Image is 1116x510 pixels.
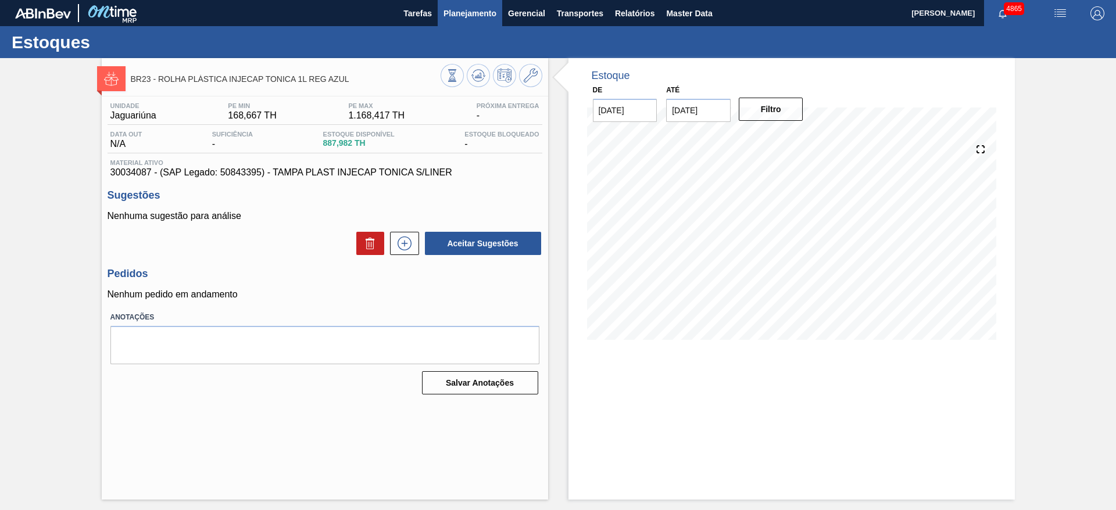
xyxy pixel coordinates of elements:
img: TNhmsLtSVTkK8tSr43FrP2fwEKptu5GPRR3wAAAABJRU5ErkJggg== [15,8,71,19]
h1: Estoques [12,35,218,49]
button: Aceitar Sugestões [425,232,541,255]
div: - [209,131,256,149]
span: 30034087 - (SAP Legado: 50843395) - TAMPA PLAST INJECAP TONICA S/LINER [110,167,539,178]
span: Unidade [110,102,156,109]
button: Visão Geral dos Estoques [441,64,464,87]
input: dd/mm/yyyy [593,99,657,122]
label: Até [666,86,679,94]
div: Excluir Sugestões [350,232,384,255]
img: Ícone [104,71,119,86]
span: 887,982 TH [323,139,395,148]
button: Salvar Anotações [422,371,538,394]
img: userActions [1053,6,1067,20]
span: Relatórios [615,6,654,20]
div: N/A [108,131,145,149]
label: De [593,86,603,94]
label: Anotações [110,309,539,326]
button: Notificações [984,5,1021,21]
div: - [474,102,542,121]
span: 168,667 TH [228,110,276,121]
span: PE MIN [228,102,276,109]
span: Estoque Bloqueado [464,131,539,138]
span: Data out [110,131,142,138]
span: Estoque Disponível [323,131,395,138]
span: 1.168,417 TH [348,110,405,121]
button: Atualizar Gráfico [467,64,490,87]
div: - [462,131,542,149]
span: PE MAX [348,102,405,109]
button: Filtro [739,98,803,121]
p: Nenhuma sugestão para análise [108,211,542,221]
span: Material ativo [110,159,539,166]
span: Jaguariúna [110,110,156,121]
button: Programar Estoque [493,64,516,87]
span: Transportes [557,6,603,20]
h3: Pedidos [108,268,542,280]
p: Nenhum pedido em andamento [108,289,542,300]
button: Ir ao Master Data / Geral [519,64,542,87]
span: Próxima Entrega [477,102,539,109]
div: Aceitar Sugestões [419,231,542,256]
img: Logout [1090,6,1104,20]
span: Master Data [666,6,712,20]
div: Estoque [592,70,630,82]
h3: Sugestões [108,189,542,202]
span: Planejamento [443,6,496,20]
input: dd/mm/yyyy [666,99,731,122]
span: Tarefas [403,6,432,20]
span: Suficiência [212,131,253,138]
span: 4865 [1004,2,1024,15]
div: Nova sugestão [384,232,419,255]
span: Gerencial [508,6,545,20]
span: BR23 - ROLHA PLÁSTICA INJECAP TONICA 1L REG AZUL [131,75,441,84]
